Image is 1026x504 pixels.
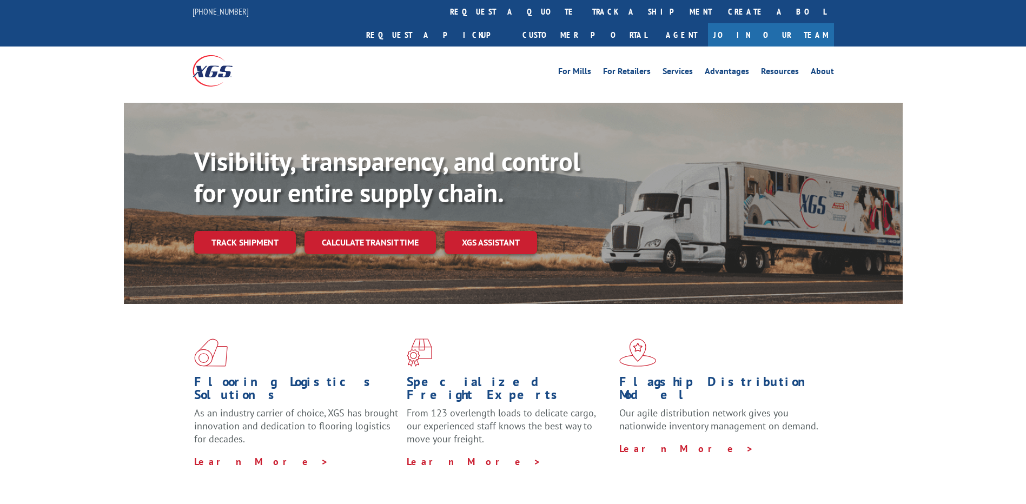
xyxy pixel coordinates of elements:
a: Track shipment [194,231,296,254]
p: From 123 overlength loads to delicate cargo, our experienced staff knows the best way to move you... [407,407,611,455]
b: Visibility, transparency, and control for your entire supply chain. [194,144,580,209]
a: Agent [655,23,708,47]
a: Services [663,67,693,79]
span: Our agile distribution network gives you nationwide inventory management on demand. [619,407,818,432]
a: Learn More > [619,442,754,455]
a: Advantages [705,67,749,79]
a: Customer Portal [514,23,655,47]
a: About [811,67,834,79]
a: XGS ASSISTANT [445,231,537,254]
a: For Retailers [603,67,651,79]
a: Learn More > [194,455,329,468]
a: Join Our Team [708,23,834,47]
img: xgs-icon-focused-on-flooring-red [407,339,432,367]
a: Request a pickup [358,23,514,47]
h1: Flagship Distribution Model [619,375,824,407]
a: Learn More > [407,455,541,468]
a: [PHONE_NUMBER] [193,6,249,17]
a: Resources [761,67,799,79]
h1: Specialized Freight Experts [407,375,611,407]
img: xgs-icon-total-supply-chain-intelligence-red [194,339,228,367]
span: As an industry carrier of choice, XGS has brought innovation and dedication to flooring logistics... [194,407,398,445]
h1: Flooring Logistics Solutions [194,375,399,407]
a: Calculate transit time [305,231,436,254]
a: For Mills [558,67,591,79]
img: xgs-icon-flagship-distribution-model-red [619,339,657,367]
